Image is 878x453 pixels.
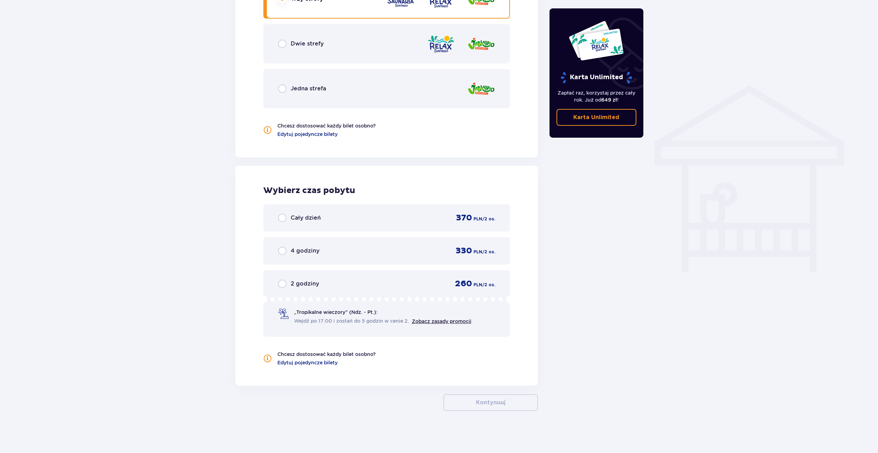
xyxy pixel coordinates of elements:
p: Kontynuuj [476,399,505,406]
p: / 2 os. [482,216,495,222]
p: PLN [473,249,482,255]
p: PLN [473,216,482,222]
p: 4 godziny [291,247,319,255]
p: „Tropikalne wieczory" (Ndz. - Pt.): [294,309,378,316]
p: Karta Unlimited [560,71,633,84]
p: 260 [455,279,472,289]
p: Dwie strefy [291,40,324,48]
img: zone logo [467,79,495,99]
p: PLN [473,282,482,288]
p: / 2 os. [482,282,495,288]
p: Karta Unlimited [573,114,619,121]
span: Wejdź po 17:00 i zostań do 5 godzin w cenie 2. [294,317,409,324]
p: Jedna strefa [291,85,326,92]
img: zone logo [467,34,495,54]
p: Chcesz dostosować każdy bilet osobno? [277,122,376,129]
a: Edytuj pojedyncze bilety [277,131,338,138]
a: Karta Unlimited [556,109,636,126]
p: 370 [456,213,472,223]
a: Zobacz zasady promocji [412,318,471,324]
p: Wybierz czas pobytu [263,185,510,196]
p: Zapłać raz, korzystaj przez cały rok. Już od ! [556,89,636,103]
span: 649 zł [601,97,617,103]
a: Edytuj pojedyncze bilety [277,359,338,366]
img: zone logo [427,34,455,54]
p: / 2 os. [482,249,495,255]
p: Cały dzień [291,214,321,222]
button: Kontynuuj [443,394,538,411]
p: Chcesz dostosować każdy bilet osobno? [277,351,376,358]
p: 2 godziny [291,280,319,288]
p: 330 [456,246,472,256]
